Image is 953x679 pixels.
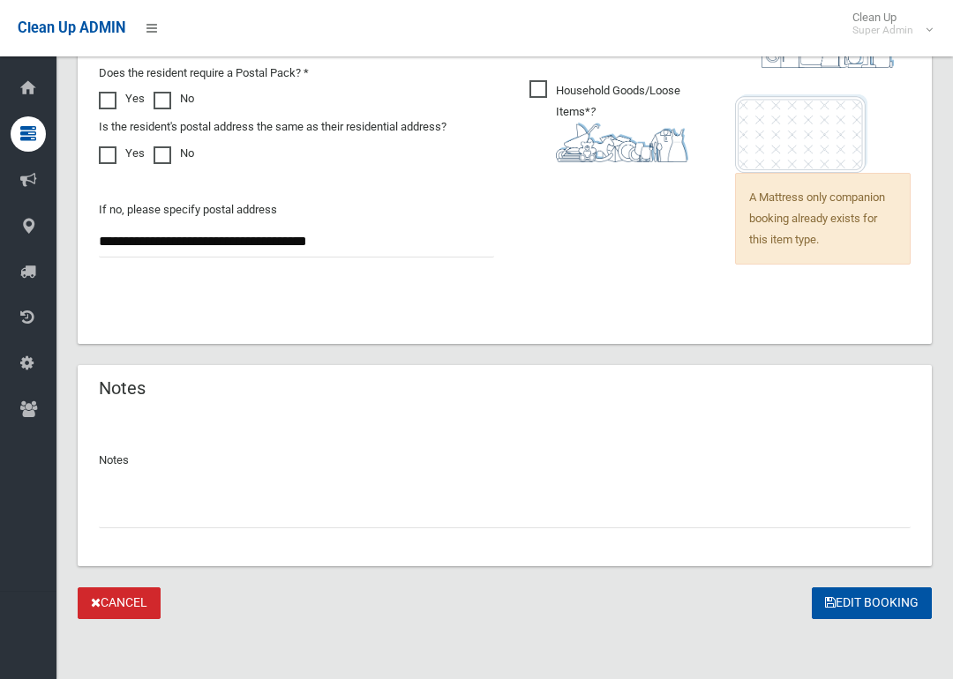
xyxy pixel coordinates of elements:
[99,199,277,220] label: If no, please specify postal address
[812,587,932,620] button: Edit Booking
[154,88,194,109] label: No
[78,587,161,620] a: Cancel
[556,123,688,162] img: b13cc3517677393f34c0a387616ef184.png
[529,80,705,162] span: Household Goods/Loose Items*
[556,105,705,162] i: ?
[78,371,167,406] header: Notes
[99,116,446,138] label: Is the resident's postal address the same as their residential address?
[735,94,867,173] img: e7408bece873d2c1783593a074e5cb2f.png
[99,63,309,84] label: Does the resident require a Postal Pack? *
[99,143,145,164] label: Yes
[852,24,913,37] small: Super Admin
[154,143,194,164] label: No
[735,173,911,265] span: A Mattress only companion booking already exists for this item type.
[18,19,125,36] span: Clean Up ADMIN
[844,11,931,37] span: Clean Up
[99,88,145,109] label: Yes
[99,450,911,471] p: Notes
